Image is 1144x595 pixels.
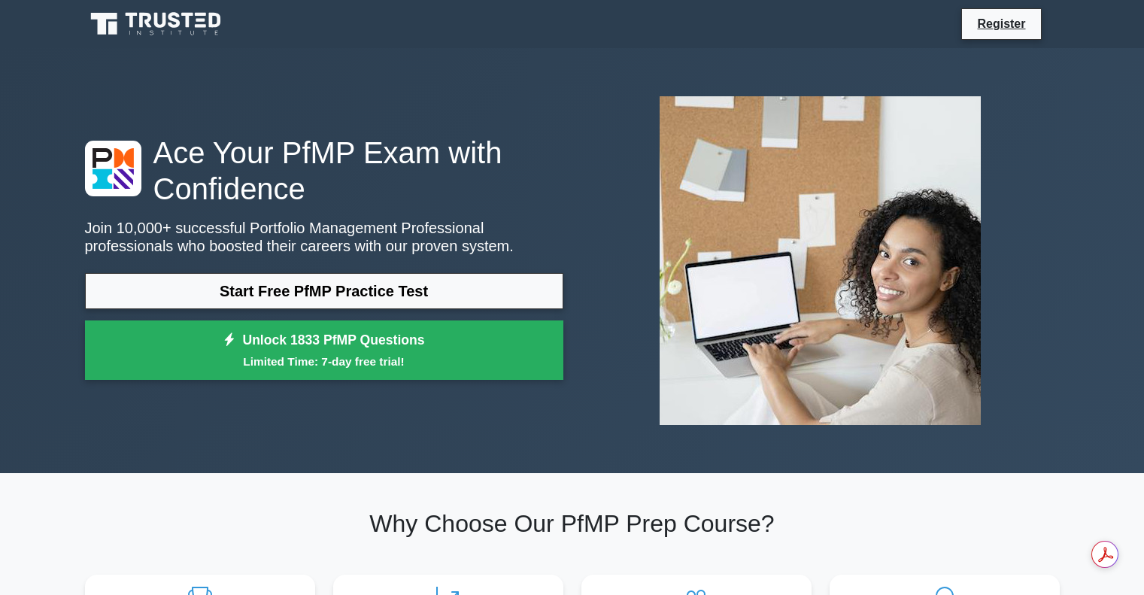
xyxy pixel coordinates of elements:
[85,273,563,309] a: Start Free PfMP Practice Test
[968,14,1034,33] a: Register
[85,135,563,207] h1: Ace Your PfMP Exam with Confidence
[104,353,545,370] small: Limited Time: 7-day free trial!
[85,320,563,381] a: Unlock 1833 PfMP QuestionsLimited Time: 7-day free trial!
[85,509,1060,538] h2: Why Choose Our PfMP Prep Course?
[85,219,563,255] p: Join 10,000+ successful Portfolio Management Professional professionals who boosted their careers...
